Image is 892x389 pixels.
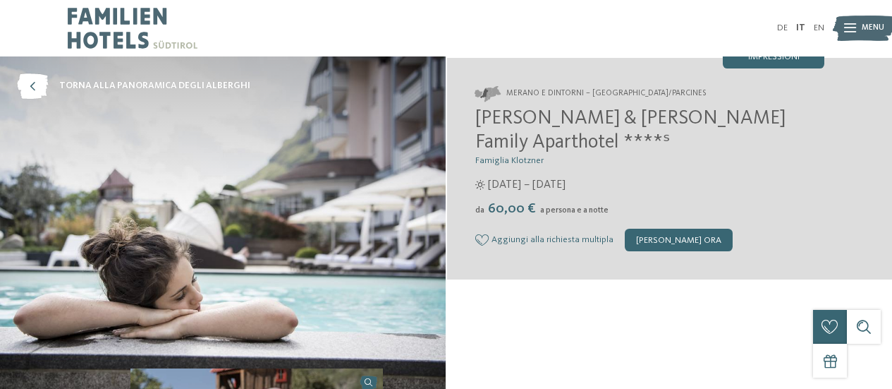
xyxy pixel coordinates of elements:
span: [PERSON_NAME] & [PERSON_NAME] Family Aparthotel ****ˢ [475,109,786,152]
i: Orari d'apertura estate [475,180,485,190]
a: IT [796,23,805,32]
span: Famiglia Klotzner [475,156,544,165]
span: da [475,206,484,215]
a: torna alla panoramica degli alberghi [17,73,250,99]
span: Aggiungi alla richiesta multipla [491,235,613,245]
div: [PERSON_NAME] ora [625,229,733,251]
span: Merano e dintorni – [GEOGRAPHIC_DATA]/Parcines [506,88,706,100]
a: EN [814,23,824,32]
span: torna alla panoramica degli alberghi [59,80,250,92]
span: Impressioni [748,53,800,62]
span: Menu [862,23,884,34]
a: DE [777,23,788,32]
span: a persona e a notte [540,206,609,215]
span: [DATE] – [DATE] [488,177,566,193]
span: 60,00 € [486,202,539,216]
